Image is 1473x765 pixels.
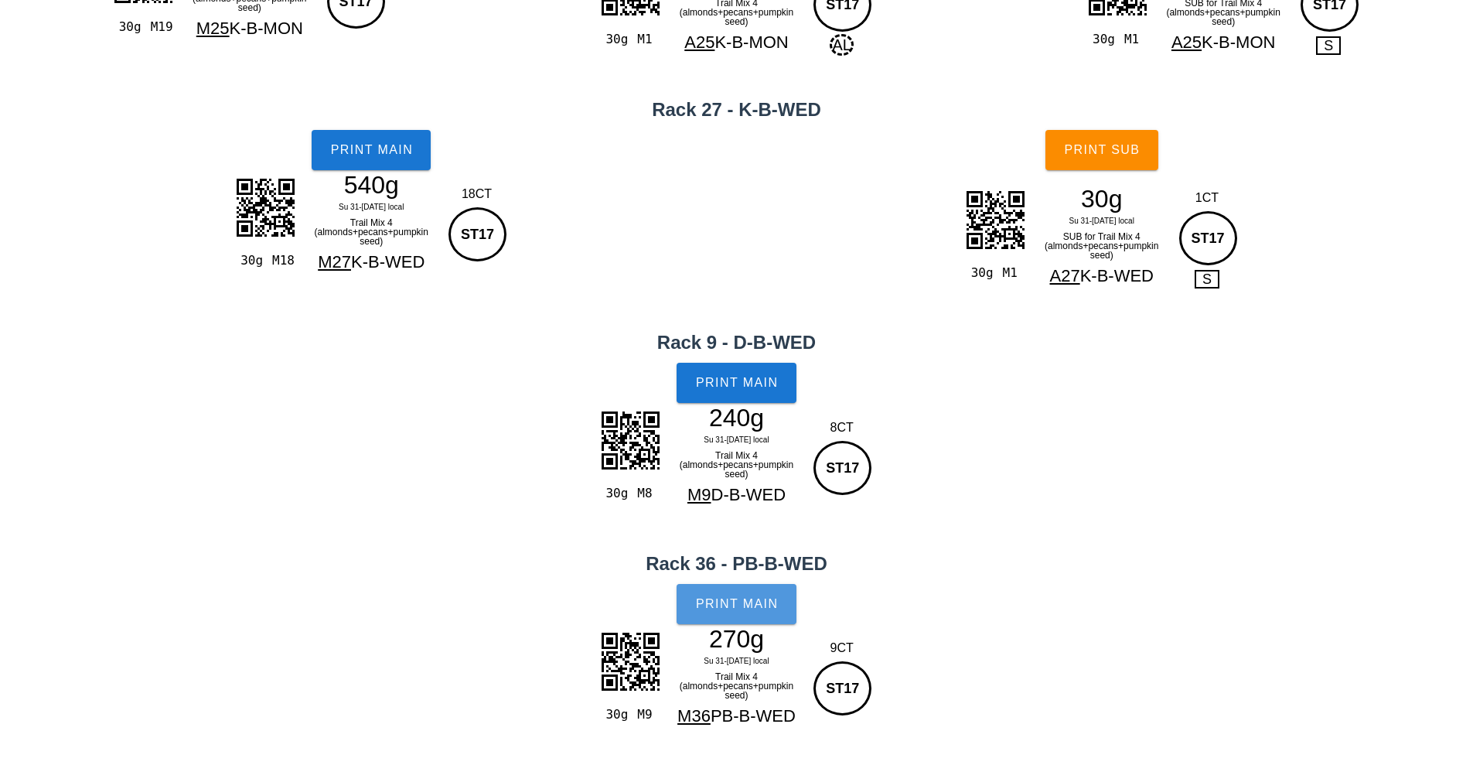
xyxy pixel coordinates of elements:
img: MYlrRBVFWS5U0sBITbjU1UjiSesAtkpy4Q8yXLx9zylm7oJGUBIFQn2U9RDDGQfAltNvS8cezYhw3LAhJiQYQgMC8cKMSHDEB... [956,181,1034,258]
span: Print Sub [1063,143,1140,157]
span: S [1195,270,1219,289]
span: Su 31-[DATE] local [339,203,404,211]
span: K-B-MON [714,32,788,52]
div: ST17 [813,441,871,495]
div: 8CT [810,418,874,437]
div: 270g [670,627,804,651]
button: Print Main [677,363,796,403]
h2: Rack 9 - D-B-WED [9,329,1464,357]
img: tqFTPq8p3ksAAAAASUVORK5CYII= [227,169,304,246]
div: M18 [266,251,298,271]
span: Su 31-[DATE] local [1069,217,1134,225]
h2: Rack 27 - K-B-WED [9,96,1464,124]
div: M1 [1118,29,1150,50]
span: PB-B-WED [711,706,796,726]
img: +J8miVmZrDyEZH5s5BKYqZO6ofIogEEIIShttQshGsMlRIYSgtNEmhGwEmxwVQghKG21CyEawyVEhhKC00SaEbASbHBVCCEob... [592,623,669,700]
div: Trail Mix 4 (almonds+pecans+pumpkin seed) [670,448,804,482]
span: M9 [687,485,711,504]
div: 30g [964,263,996,283]
span: A25 [1171,32,1202,52]
span: Su 31-[DATE] local [704,435,769,444]
div: 30g [599,29,631,50]
div: 1CT [1175,189,1239,207]
span: M36 [677,706,711,726]
div: M9 [631,705,663,725]
div: 18CT [445,185,509,203]
span: AL [830,34,853,56]
span: Su 31-[DATE] local [704,657,769,665]
div: ST17 [1179,211,1237,265]
h2: Rack 36 - PB-B-WED [9,550,1464,578]
div: M1 [631,29,663,50]
div: Trail Mix 4 (almonds+pecans+pumpkin seed) [670,669,804,703]
button: Print Main [312,130,431,170]
span: Print Main [695,376,779,390]
span: Print Main [695,597,779,611]
span: K-B-WED [351,252,425,272]
button: Print Sub [1045,130,1158,170]
span: S [1316,36,1341,55]
div: M8 [631,483,663,504]
div: M19 [145,17,176,37]
span: M27 [318,252,351,272]
div: 30g [112,17,144,37]
div: Trail Mix 4 (almonds+pecans+pumpkin seed) [304,215,438,249]
div: 240g [670,406,804,429]
span: A27 [1050,266,1080,285]
span: K-B-MON [1202,32,1275,52]
span: K-B-MON [230,19,303,38]
span: A25 [684,32,714,52]
span: D-B-WED [711,485,786,504]
div: M1 [997,263,1028,283]
div: 9CT [810,639,874,657]
div: 540g [304,173,438,196]
span: K-B-WED [1080,266,1154,285]
span: M25 [196,19,230,38]
img: xsIhhLw1qVbZHa92oW+lkBBidEdq5hHlhJA3IcSpFbKlgD+pdua0j7CsEPKf5hAyM5BOz5oT3kkhBDDyRuSsQ8BW5x9Su1TrK... [592,401,669,479]
div: 30g [234,251,266,271]
button: Print Main [677,584,796,624]
div: 30g [599,705,631,725]
div: ST17 [813,661,871,715]
div: 30g [1086,29,1118,50]
div: ST17 [448,207,506,261]
div: 30g [1035,187,1169,210]
div: SUB for Trail Mix 4 (almonds+pecans+pumpkin seed) [1035,229,1169,263]
span: Print Main [329,143,413,157]
div: 30g [599,483,631,504]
